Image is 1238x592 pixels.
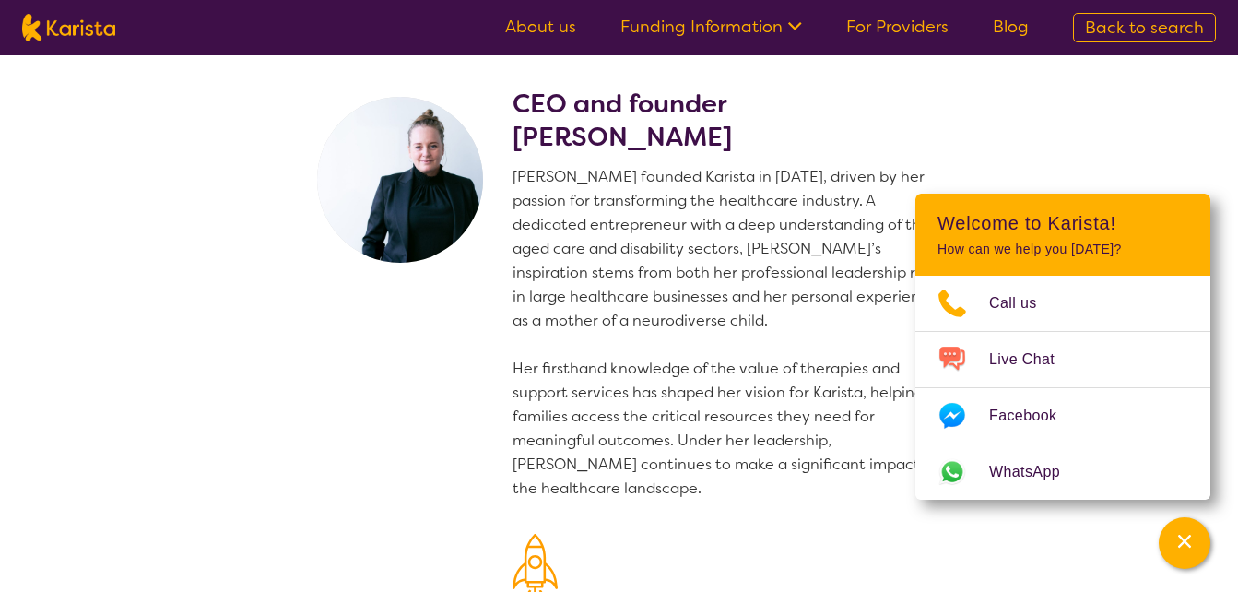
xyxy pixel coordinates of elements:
span: Live Chat [989,346,1077,373]
a: About us [505,16,576,38]
h2: Welcome to Karista! [937,212,1188,234]
span: Facebook [989,402,1079,430]
a: For Providers [846,16,949,38]
button: Channel Menu [1159,517,1210,569]
p: How can we help you [DATE]? [937,242,1188,257]
a: Back to search [1073,13,1216,42]
h2: CEO and founder [PERSON_NAME] [513,88,951,154]
span: Call us [989,290,1059,317]
p: [PERSON_NAME] founded Karista in [DATE], driven by her passion for transforming the healthcare in... [513,165,951,501]
a: Blog [993,16,1029,38]
img: Karista logo [22,14,115,41]
a: Funding Information [620,16,802,38]
span: WhatsApp [989,458,1082,486]
div: Channel Menu [915,194,1210,500]
span: Back to search [1085,17,1204,39]
ul: Choose channel [915,276,1210,500]
a: Web link opens in a new tab. [915,444,1210,500]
